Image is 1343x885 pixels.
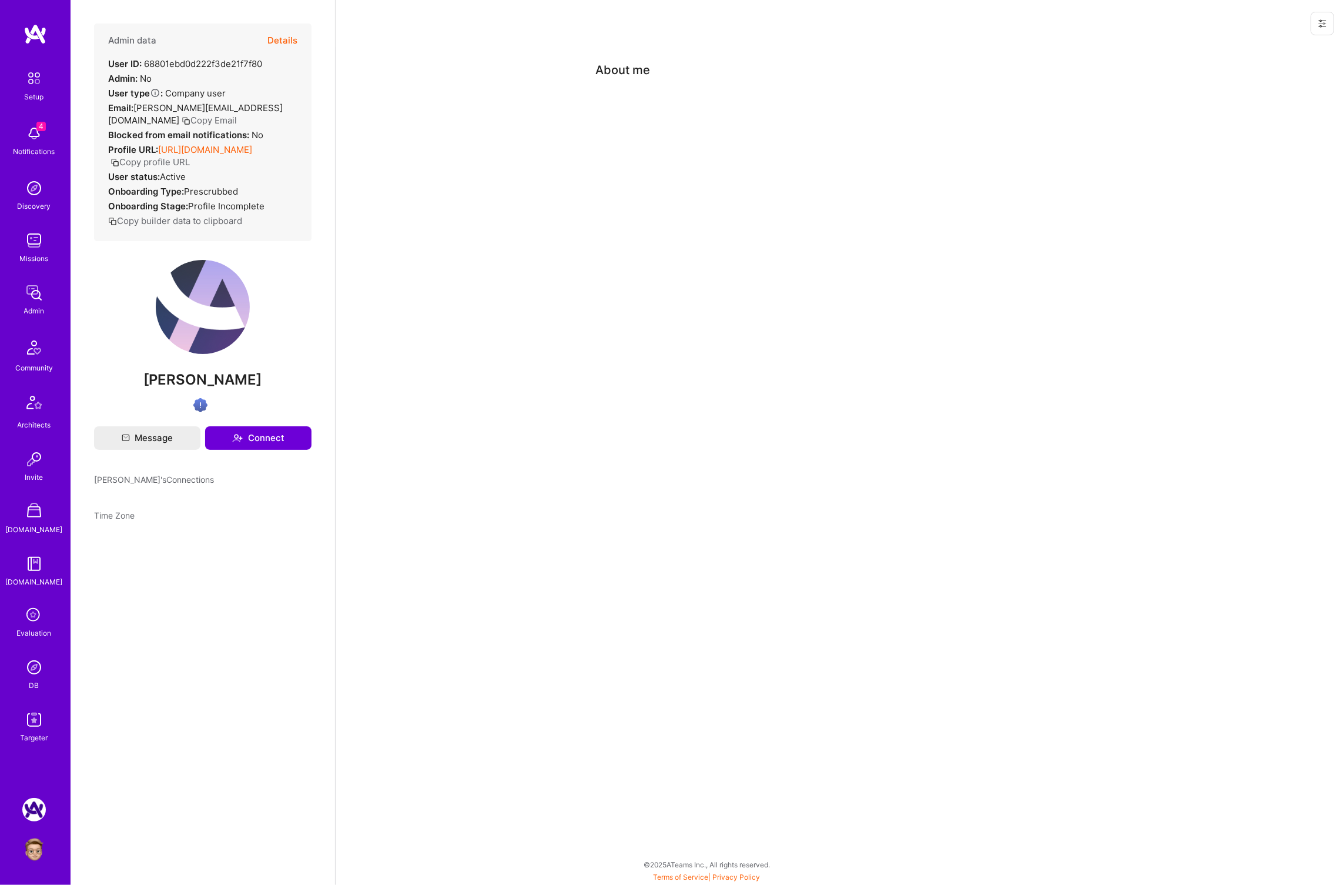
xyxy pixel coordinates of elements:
div: Setup [25,91,44,103]
div: DB [29,679,39,692]
img: logo [24,24,47,45]
div: No [108,129,263,141]
img: A.Team: Google Calendar Integration Testing [22,798,46,821]
strong: Blocked from email notifications: [108,129,252,141]
span: [PERSON_NAME] [94,371,312,389]
button: Connect [205,426,312,450]
img: guide book [22,552,46,576]
span: [PERSON_NAME]'s Connections [94,473,214,486]
span: Time Zone [94,510,135,520]
img: User Avatar [22,838,46,861]
i: icon Mail [122,434,130,442]
img: admin teamwork [22,281,46,305]
span: [PERSON_NAME][EMAIL_ADDRESS][DOMAIN_NAME] [108,102,283,126]
span: Profile Incomplete [188,201,264,212]
div: [DOMAIN_NAME] [6,523,63,536]
div: Community [15,362,53,374]
strong: User type : [108,88,163,99]
strong: Onboarding Type: [108,186,184,197]
div: About me [595,61,650,79]
div: Discovery [18,200,51,212]
img: User Avatar [156,260,250,354]
div: Notifications [14,145,55,158]
strong: User ID: [108,58,142,69]
div: Targeter [21,732,48,744]
a: Terms of Service [654,873,709,881]
strong: Email: [108,102,133,113]
div: Missions [20,252,49,265]
img: High Potential User [193,398,207,412]
div: Admin [24,305,45,317]
div: Invite [25,471,43,483]
span: 4 [36,122,46,131]
i: Help [150,88,160,98]
span: | [654,873,761,881]
strong: User status: [108,171,160,182]
i: icon Copy [182,116,190,125]
img: Invite [22,447,46,471]
div: Company user [108,87,226,99]
img: teamwork [22,229,46,252]
a: [URL][DOMAIN_NAME] [158,144,252,155]
img: Architects [20,390,48,419]
div: Evaluation [17,627,52,639]
div: 68801ebd0d222f3de21f7f80 [108,58,262,70]
i: icon SelectionTeam [23,605,45,627]
img: setup [22,66,46,91]
div: No [108,72,152,85]
a: A.Team: Google Calendar Integration Testing [19,798,49,821]
span: prescrubbed [184,186,238,197]
strong: Admin: [108,73,138,84]
button: Copy builder data to clipboard [108,215,242,227]
img: bell [22,122,46,145]
a: Privacy Policy [713,873,761,881]
img: Skill Targeter [22,708,46,732]
strong: Profile URL: [108,144,158,155]
strong: Onboarding Stage: [108,201,188,212]
div: © 2025 ATeams Inc., All rights reserved. [71,850,1343,879]
i: icon Copy [110,158,119,167]
a: User Avatar [19,838,49,861]
img: discovery [22,176,46,200]
button: Details [267,24,297,58]
img: Community [20,333,48,362]
i: icon Connect [232,433,243,443]
img: Admin Search [22,656,46,679]
span: Active [160,171,186,182]
i: icon Copy [108,217,117,226]
div: Architects [18,419,51,431]
div: [DOMAIN_NAME] [6,576,63,588]
h4: Admin data [108,35,156,46]
button: Copy profile URL [110,156,190,168]
button: Message [94,426,200,450]
button: Copy Email [182,114,237,126]
img: A Store [22,500,46,523]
